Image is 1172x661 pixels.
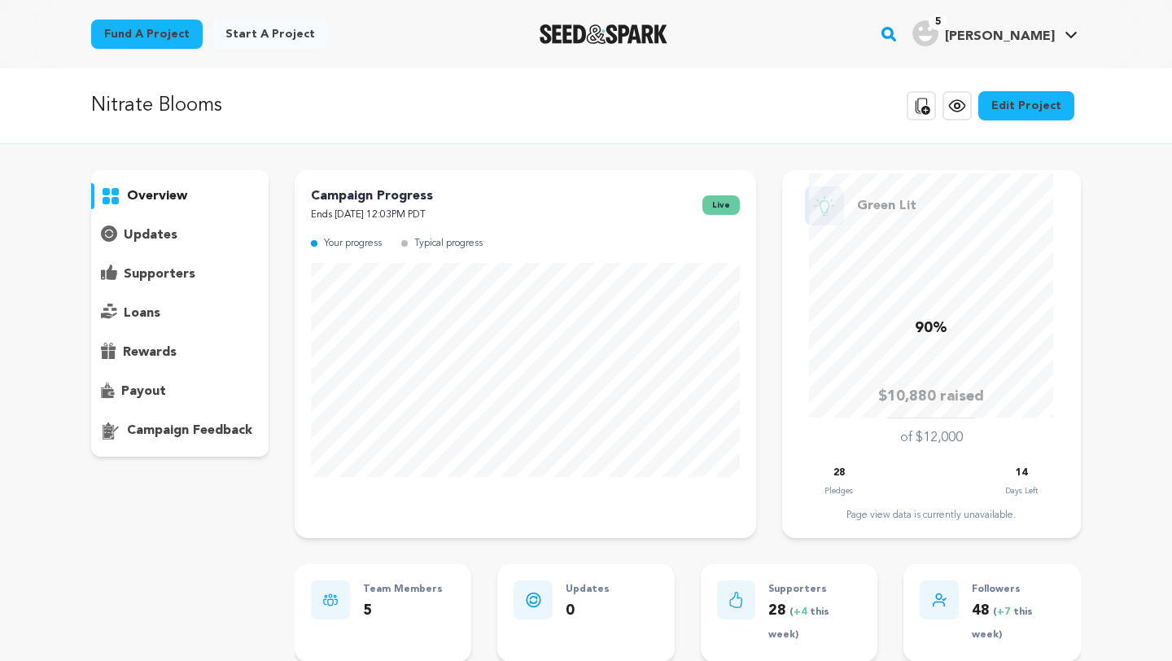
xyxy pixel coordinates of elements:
p: of $12,000 [900,428,963,448]
p: Campaign Progress [311,186,433,206]
span: ( this week) [972,607,1033,641]
span: +4 [794,607,810,617]
span: [PERSON_NAME] [945,30,1055,43]
p: Team Members [363,580,443,599]
a: Edit Project [978,91,1074,120]
img: Seed&Spark Logo Dark Mode [540,24,667,44]
button: supporters [91,261,269,287]
p: loans [124,304,160,323]
p: 0 [566,599,610,623]
p: 28 [768,599,861,646]
p: Followers [972,580,1065,599]
span: Gabriel Busaneli S.'s Profile [909,17,1081,51]
button: updates [91,222,269,248]
div: Page view data is currently unavailable. [798,509,1065,522]
p: 14 [1016,464,1027,483]
button: campaign feedback [91,418,269,444]
p: campaign feedback [127,421,252,440]
span: ( this week) [768,607,829,641]
p: Typical progress [414,234,483,253]
a: Gabriel Busaneli S.'s Profile [909,17,1081,46]
span: 5 [929,14,947,30]
a: Start a project [212,20,328,49]
p: rewards [123,343,177,362]
p: Ends [DATE] 12:03PM PDT [311,206,433,225]
p: payout [121,382,166,401]
button: overview [91,183,269,209]
a: Seed&Spark Homepage [540,24,667,44]
p: 90% [915,317,947,340]
button: rewards [91,339,269,366]
p: 5 [363,599,443,623]
div: Gabriel Busaneli S.'s Profile [912,20,1055,46]
button: loans [91,300,269,326]
span: +7 [997,607,1013,617]
p: Pledges [824,483,853,499]
p: 48 [972,599,1065,646]
p: updates [124,225,177,245]
a: Fund a project [91,20,203,49]
button: payout [91,379,269,405]
p: Your progress [324,234,382,253]
p: Days Left [1005,483,1038,499]
p: Supporters [768,580,861,599]
p: overview [127,186,187,206]
img: user.png [912,20,938,46]
p: Updates [566,580,610,599]
span: live [702,195,740,215]
p: supporters [124,265,195,284]
p: 28 [833,464,845,483]
p: Nitrate Blooms [91,91,222,120]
